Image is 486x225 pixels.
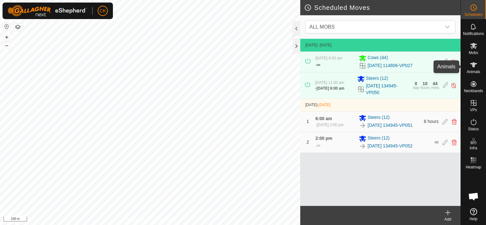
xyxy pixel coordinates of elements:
div: 10 [423,81,428,86]
div: day [413,86,419,90]
div: dropdown trigger [441,21,454,33]
span: Notifications [463,32,484,36]
div: hours [420,86,430,90]
span: Status [468,127,479,131]
button: Map Layers [14,23,22,31]
span: Neckbands [464,89,483,93]
span: ∞ [434,139,439,145]
img: To [359,122,366,129]
span: Schedules [464,13,482,17]
span: [DATE] 6:00 am [316,56,342,60]
div: 0 [415,81,417,86]
span: ALL MOBS [307,21,441,33]
a: [DATE] 114806-VP027 [368,62,413,69]
span: 2 [307,140,309,145]
span: - [DATE] [317,43,332,47]
a: Contact Us [156,217,175,222]
span: Steers (12) [366,75,388,83]
button: – [3,42,10,49]
span: ∞ [434,58,439,65]
span: Help [469,217,477,221]
span: Animals [467,70,480,74]
button: + [3,33,10,41]
span: 8 hours [424,119,439,124]
h2: Scheduled Moves [304,4,461,11]
span: [DATE] 2:00 pm [317,123,344,127]
span: ALL MOBS [309,24,335,30]
img: Gallagher Logo [8,5,87,17]
span: Cows (44) [368,54,388,62]
div: 44 [433,81,438,86]
span: [DATE] 11:00 am [315,80,344,85]
span: [DATE] 6:00 am [316,86,344,91]
img: Turn off schedule move [451,82,457,89]
span: Steers (12) [368,135,390,142]
div: - [316,122,344,128]
div: - [315,85,344,91]
button: Reset Map [3,23,10,31]
span: 6:00 am [316,116,332,121]
span: Mobs [469,51,478,55]
span: - [317,103,331,107]
span: Heatmap [466,165,481,169]
div: - [316,61,320,69]
a: [DATE] 134945-VP050 [366,83,409,96]
div: Add [435,216,461,222]
span: CK [100,8,106,14]
div: - [316,142,320,149]
a: [DATE] 134945-VP051 [368,122,413,129]
div: Open chat [464,187,483,206]
a: Help [461,206,486,223]
span: 1 [307,119,309,124]
img: Turn off schedule move [451,58,457,65]
span: ∞ [317,62,320,67]
span: ∞ [317,143,320,148]
a: [DATE] 134945-VP052 [368,143,413,149]
span: Steers (12) [368,114,390,122]
span: [DATE] [319,103,331,107]
span: Infra [469,146,477,150]
span: 2:00 pm [316,136,332,141]
span: VPs [470,108,477,112]
div: mins [431,86,439,90]
span: [DATE] [305,43,317,47]
img: To [359,142,366,150]
span: [DATE] [305,103,317,107]
a: Privacy Policy [125,217,149,222]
